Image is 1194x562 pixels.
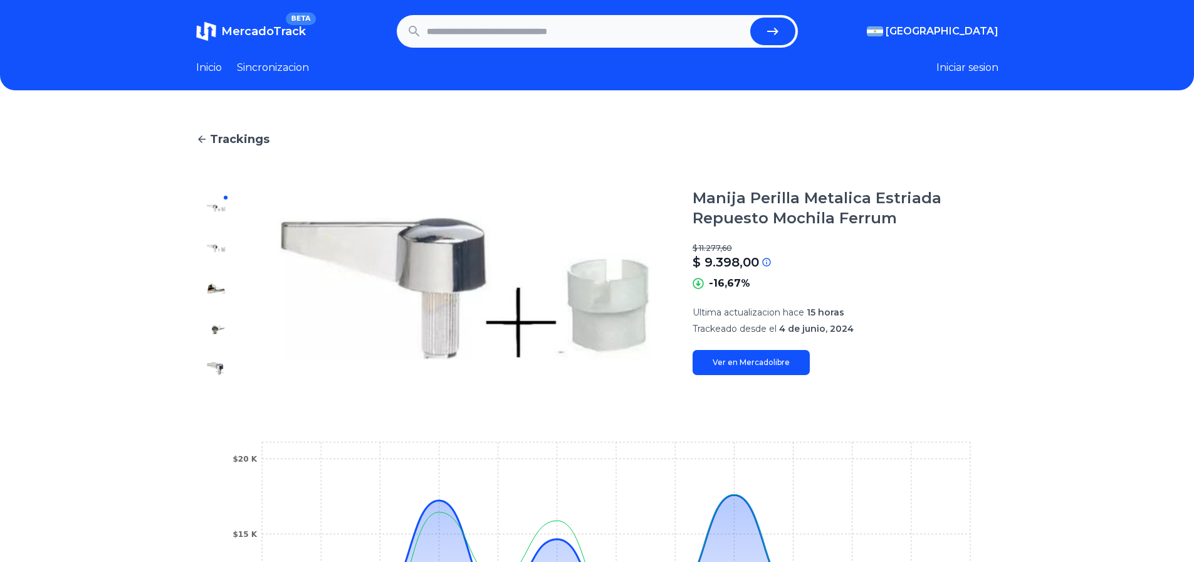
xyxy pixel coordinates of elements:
[237,60,309,75] a: Sincronizacion
[779,323,854,334] span: 4 de junio, 2024
[886,24,998,39] span: [GEOGRAPHIC_DATA]
[196,21,306,41] a: MercadoTrackBETA
[206,238,226,258] img: Manija Perilla Metalica Estriada Repuesto Mochila Ferrum
[210,130,270,148] span: Trackings
[693,253,759,271] p: $ 9.398,00
[206,319,226,339] img: Manija Perilla Metalica Estriada Repuesto Mochila Ferrum
[936,60,998,75] button: Iniciar sesion
[693,307,804,318] span: Ultima actualizacion hace
[206,198,226,218] img: Manija Perilla Metalica Estriada Repuesto Mochila Ferrum
[693,350,810,375] a: Ver en Mercadolibre
[693,323,777,334] span: Trackeado desde el
[206,359,226,379] img: Manija Perilla Metalica Estriada Repuesto Mochila Ferrum
[196,21,216,41] img: MercadoTrack
[867,24,998,39] button: [GEOGRAPHIC_DATA]
[196,130,998,148] a: Trackings
[261,188,668,389] img: Manija Perilla Metalica Estriada Repuesto Mochila Ferrum
[233,455,257,464] tspan: $20 K
[196,60,222,75] a: Inicio
[221,24,306,38] span: MercadoTrack
[693,243,998,253] p: $ 11.277,60
[807,307,844,318] span: 15 horas
[286,13,315,25] span: BETA
[233,530,257,539] tspan: $15 K
[867,26,883,36] img: Argentina
[693,188,998,228] h1: Manija Perilla Metalica Estriada Repuesto Mochila Ferrum
[709,276,750,291] p: -16,67%
[206,278,226,299] img: Manija Perilla Metalica Estriada Repuesto Mochila Ferrum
